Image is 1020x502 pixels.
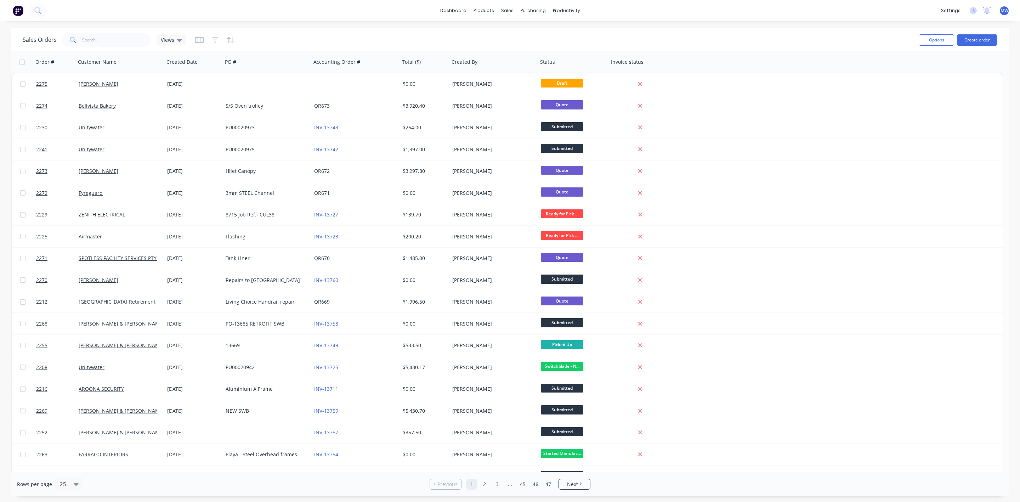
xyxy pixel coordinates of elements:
[403,320,444,327] div: $0.00
[492,479,503,490] a: Page 3
[36,182,79,204] a: 2272
[541,384,583,393] span: Submitted
[452,233,531,240] div: [PERSON_NAME]
[541,144,583,153] span: Submitted
[452,407,531,414] div: [PERSON_NAME]
[452,102,531,109] div: [PERSON_NAME]
[403,124,444,131] div: $264.00
[403,407,444,414] div: $5,430.70
[403,298,444,305] div: $1,996.50
[452,80,531,88] div: [PERSON_NAME]
[226,124,304,131] div: PU00020973
[167,320,220,327] div: [DATE]
[36,117,79,138] a: 2230
[452,255,531,262] div: [PERSON_NAME]
[79,277,118,283] a: [PERSON_NAME]
[78,58,117,66] div: Customer Name
[79,233,102,240] a: Airmaster
[403,233,444,240] div: $200.20
[452,342,531,349] div: [PERSON_NAME]
[79,342,187,349] a: [PERSON_NAME] & [PERSON_NAME] Electrical
[167,233,220,240] div: [DATE]
[36,451,47,458] span: 2263
[541,427,583,436] span: Submitted
[541,471,583,480] span: Submitted
[403,80,444,88] div: $0.00
[167,146,220,153] div: [DATE]
[530,479,541,490] a: Page 46
[36,146,47,153] span: 2241
[36,139,79,160] a: 2241
[36,277,47,284] span: 2270
[403,385,444,393] div: $0.00
[430,481,461,488] a: Previous page
[541,122,583,131] span: Submitted
[226,451,304,458] div: Playa - Steel Overhead frames
[313,58,360,66] div: Accounting Order #
[36,226,79,247] a: 2225
[957,34,997,46] button: Create order
[36,385,47,393] span: 2216
[79,80,118,87] a: [PERSON_NAME]
[225,58,236,66] div: PO #
[167,80,220,88] div: [DATE]
[403,364,444,371] div: $5,430.17
[452,429,531,436] div: [PERSON_NAME]
[403,168,444,175] div: $3,297.80
[79,190,103,196] a: Fyreguard
[36,422,79,443] a: 2252
[541,362,583,371] span: Switchblade - N...
[452,146,531,153] div: [PERSON_NAME]
[167,342,220,349] div: [DATE]
[167,451,220,458] div: [DATE]
[403,211,444,218] div: $139.70
[36,204,79,225] a: 2229
[226,407,304,414] div: NEW SWB
[36,407,47,414] span: 2269
[402,58,421,66] div: Total ($)
[36,248,79,269] a: 2271
[403,342,444,349] div: $533.50
[314,168,330,174] a: QR672
[36,342,47,349] span: 2255
[314,146,338,153] a: INV-13742
[452,190,531,197] div: [PERSON_NAME]
[79,385,124,392] a: AROONA SECURITY
[452,277,531,284] div: [PERSON_NAME]
[226,102,304,109] div: S/S Oven trolley
[541,100,583,109] span: Quote
[79,407,187,414] a: [PERSON_NAME] & [PERSON_NAME] Electrical
[36,211,47,218] span: 2229
[79,298,172,305] a: [GEOGRAPHIC_DATA] Retirement Village
[466,479,477,490] a: Page 1 is your current page
[36,298,47,305] span: 2212
[17,481,52,488] span: Rows per page
[36,429,47,436] span: 2252
[36,378,79,400] a: 2216
[167,429,220,436] div: [DATE]
[403,102,444,109] div: $3,920.40
[314,364,338,371] a: INV-13725
[36,364,47,371] span: 2208
[36,168,47,175] span: 2273
[403,146,444,153] div: $1,397.00
[79,124,104,131] a: Unitywater
[167,211,220,218] div: [DATE]
[541,297,583,305] span: Quote
[79,451,128,458] a: FARRAGO INTERIORS
[167,277,220,284] div: [DATE]
[36,466,79,487] a: 2267
[167,190,220,197] div: [DATE]
[567,481,578,488] span: Next
[314,211,338,218] a: INV-13727
[36,313,79,334] a: 2268
[517,5,549,16] div: purchasing
[452,211,531,218] div: [PERSON_NAME]
[314,320,338,327] a: INV-13758
[541,253,583,262] span: Quote
[541,231,583,240] span: Ready for Pick ...
[314,102,330,109] a: QR673
[541,340,583,349] span: Picked Up
[167,168,220,175] div: [DATE]
[919,34,954,46] button: Options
